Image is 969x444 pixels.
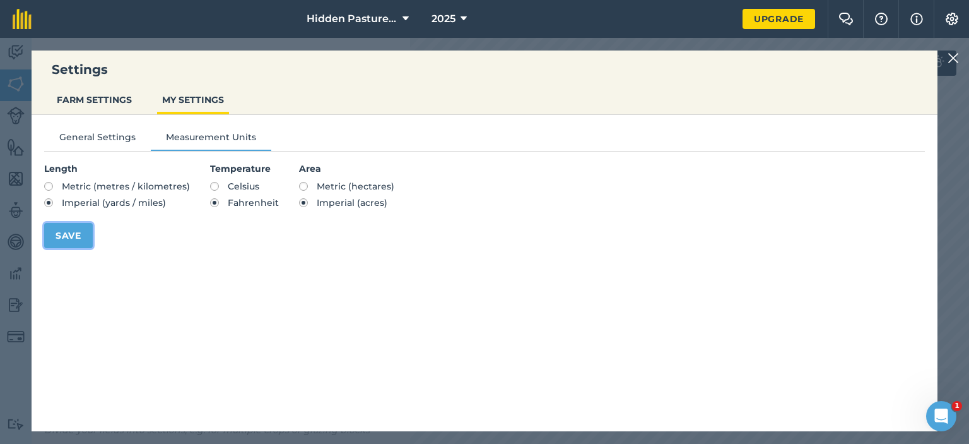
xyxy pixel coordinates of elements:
[944,13,960,25] img: A cog icon
[13,9,32,29] img: fieldmargin Logo
[62,181,190,192] span: Metric (metres / kilometres)
[44,162,190,176] h4: Length
[228,197,279,208] span: Fahrenheit
[926,401,956,431] iframe: Intercom live chat
[948,51,959,66] img: svg+xml;base64,PHN2ZyB4bWxucz0iaHR0cDovL3d3dy53My5vcmcvMjAwMC9zdmciIHdpZHRoPSIyMiIgaGVpZ2h0PSIzMC...
[151,130,271,149] button: Measurement Units
[910,11,923,27] img: svg+xml;base64,PHN2ZyB4bWxucz0iaHR0cDovL3d3dy53My5vcmcvMjAwMC9zdmciIHdpZHRoPSIxNyIgaGVpZ2h0PSIxNy...
[44,223,93,248] button: Save
[317,181,394,192] span: Metric (hectares)
[32,61,937,78] h3: Settings
[317,197,387,208] span: Imperial (acres)
[210,162,279,176] h4: Temperature
[874,13,889,25] img: A question mark icon
[952,401,962,411] span: 1
[52,88,137,112] button: FARM SETTINGS
[299,162,394,176] h4: Area
[838,13,854,25] img: Two speech bubbles overlapping with the left bubble in the forefront
[44,130,151,149] button: General Settings
[743,9,815,29] a: Upgrade
[307,11,397,27] span: Hidden Pasture Farm
[157,88,229,112] button: MY SETTINGS
[228,181,259,192] span: Celsius
[62,197,166,208] span: Imperial (yards / miles)
[432,11,455,27] span: 2025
